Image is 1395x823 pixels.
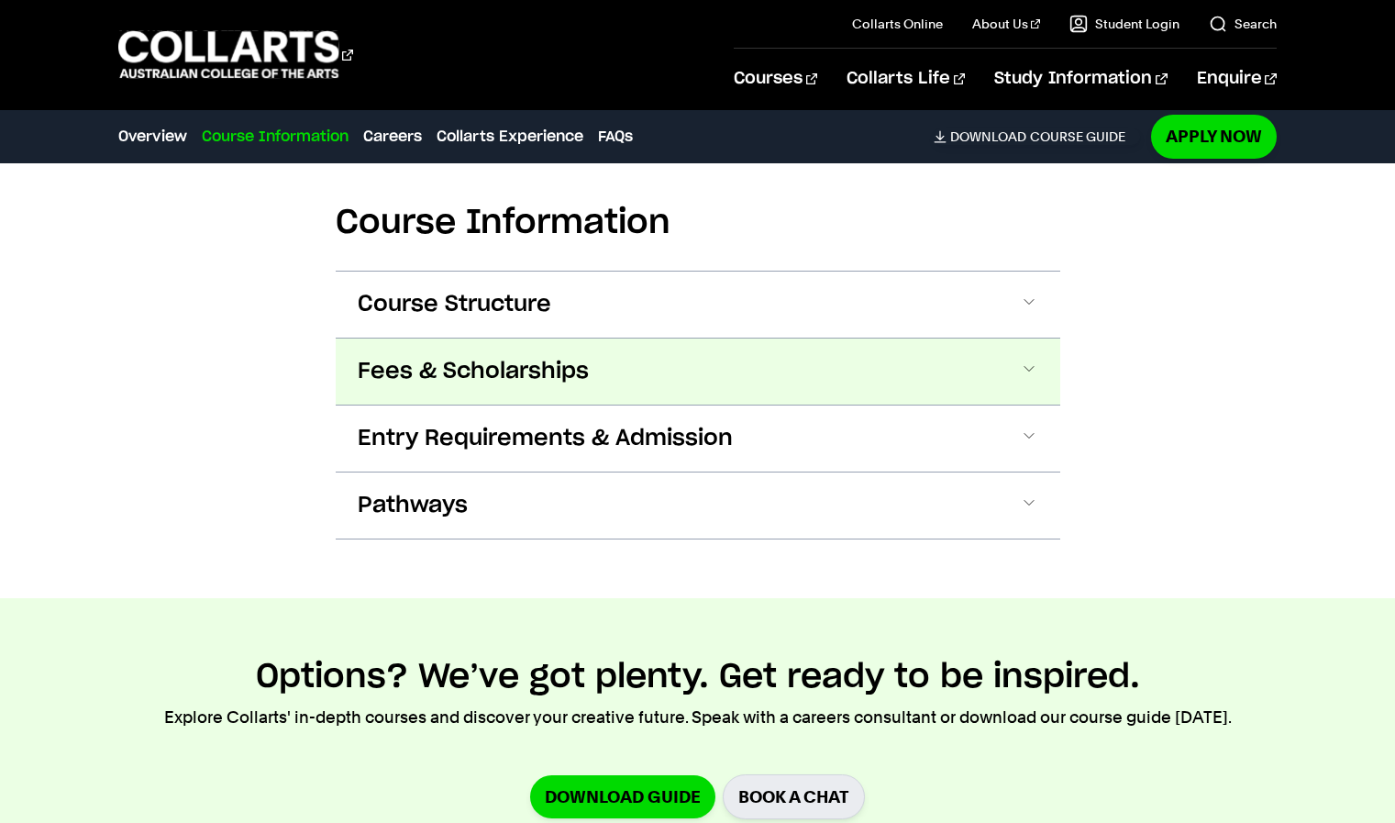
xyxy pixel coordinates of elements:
[1069,15,1179,33] a: Student Login
[934,128,1140,145] a: DownloadCourse Guide
[336,272,1060,338] button: Course Structure
[994,49,1167,109] a: Study Information
[1209,15,1277,33] a: Search
[734,49,817,109] a: Courses
[336,339,1060,405] button: Fees & Scholarships
[118,28,353,81] div: Go to homepage
[336,406,1060,472] button: Entry Requirements & Admission
[358,424,733,453] span: Entry Requirements & Admission
[598,126,633,148] a: FAQs
[437,126,583,148] a: Collarts Experience
[164,705,1232,730] p: Explore Collarts' in-depth courses and discover your creative future. Speak with a careers consul...
[336,473,1060,539] button: Pathways
[530,775,715,818] a: Download Guide
[256,657,1140,697] h2: Options? We’ve got plenty. Get ready to be inspired.
[363,126,422,148] a: Careers
[847,49,965,109] a: Collarts Life
[358,491,468,520] span: Pathways
[723,774,865,819] a: BOOK A CHAT
[358,290,551,319] span: Course Structure
[1197,49,1277,109] a: Enquire
[118,126,187,148] a: Overview
[358,357,589,386] span: Fees & Scholarships
[336,203,1060,243] h2: Course Information
[852,15,943,33] a: Collarts Online
[1151,115,1277,158] a: Apply Now
[950,128,1026,145] span: Download
[972,15,1040,33] a: About Us
[202,126,349,148] a: Course Information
